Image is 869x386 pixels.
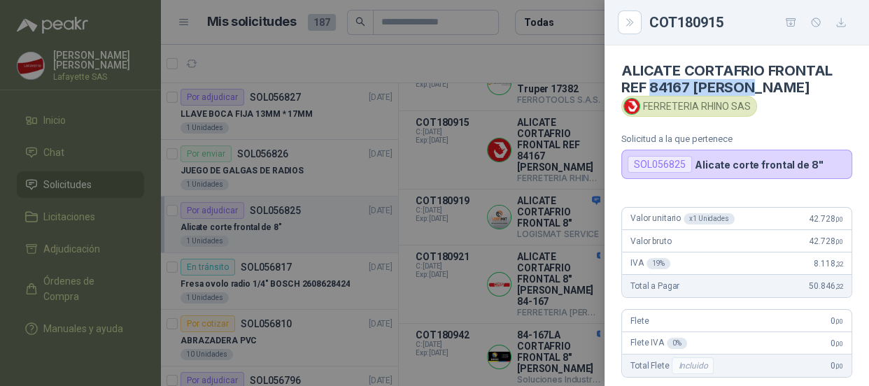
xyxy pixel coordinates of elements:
[630,316,649,326] span: Flete
[630,281,679,291] span: Total a Pagar
[814,259,843,269] span: 8.118
[835,215,843,223] span: ,00
[835,340,843,348] span: ,00
[809,236,843,246] span: 42.728
[624,99,640,114] img: Company Logo
[647,258,671,269] div: 19 %
[630,213,735,224] span: Valor unitario
[835,238,843,245] span: ,00
[630,338,687,349] span: Flete IVA
[621,134,852,144] p: Solicitud a la que pertenece
[621,62,852,96] h4: ALICATE CORTAFRIO FRONTAL REF 84167 [PERSON_NAME]
[831,361,843,371] span: 0
[630,258,670,269] span: IVA
[695,159,823,171] p: Alicate corte frontal de 8"
[649,11,852,34] div: COT180915
[835,317,843,325] span: ,00
[672,357,714,374] div: Incluido
[831,338,843,348] span: 0
[831,316,843,326] span: 0
[809,214,843,224] span: 42.728
[684,213,735,224] div: x 1 Unidades
[628,156,692,173] div: SOL056825
[835,283,843,290] span: ,32
[835,362,843,370] span: ,00
[621,96,757,117] div: FERRETERIA RHINO SAS
[667,338,687,349] div: 0 %
[809,281,843,291] span: 50.846
[630,236,671,246] span: Valor bruto
[621,14,638,31] button: Close
[630,357,716,374] span: Total Flete
[835,260,843,268] span: ,32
